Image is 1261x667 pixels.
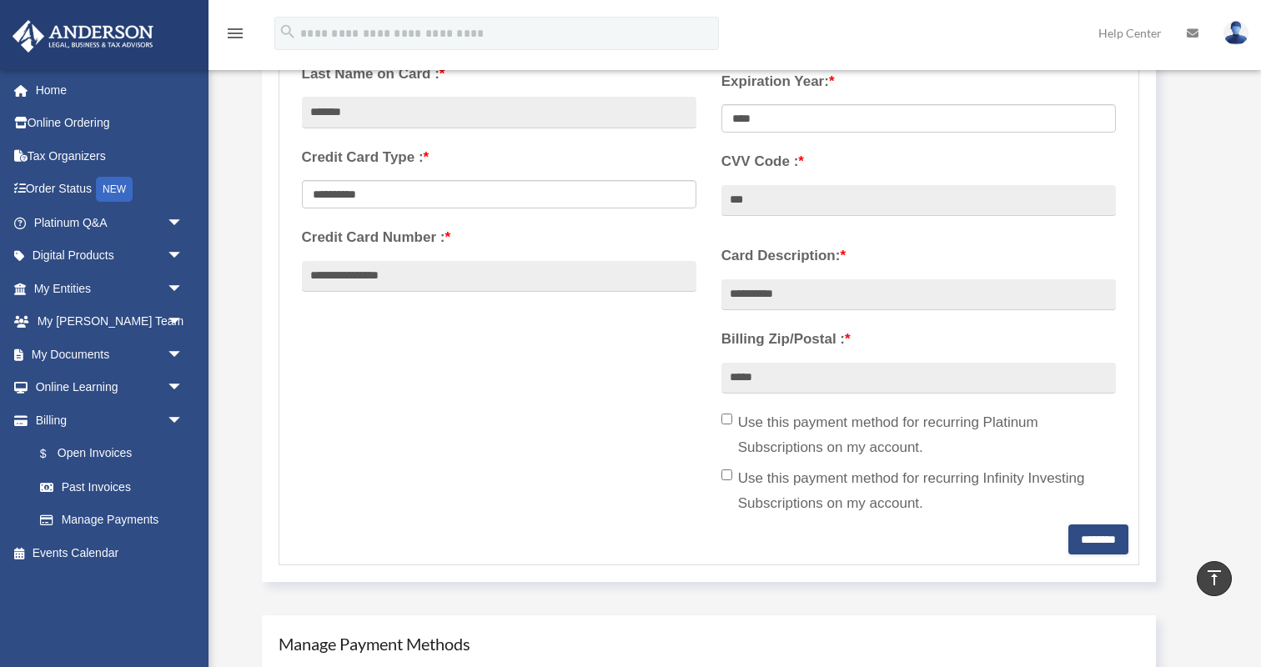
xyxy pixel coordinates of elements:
img: Anderson Advisors Platinum Portal [8,20,158,53]
a: My Entitiesarrow_drop_down [12,272,208,305]
span: arrow_drop_down [167,371,200,405]
input: Use this payment method for recurring Platinum Subscriptions on my account. [721,414,732,424]
span: $ [49,444,58,464]
a: My [PERSON_NAME] Teamarrow_drop_down [12,305,208,339]
span: arrow_drop_down [167,338,200,372]
input: Use this payment method for recurring Infinity Investing Subscriptions on my account. [721,469,732,480]
label: Card Description: [721,243,1116,268]
label: CVV Code : [721,149,1116,174]
i: menu [225,23,245,43]
a: Past Invoices [23,470,208,504]
i: search [279,23,297,41]
a: $Open Invoices [23,437,208,471]
a: Billingarrow_drop_down [12,404,208,437]
a: menu [225,29,245,43]
label: Billing Zip/Postal : [721,327,1116,352]
a: Online Learningarrow_drop_down [12,371,208,404]
a: Home [12,73,208,107]
a: Online Ordering [12,107,208,140]
img: User Pic [1223,21,1248,45]
a: Platinum Q&Aarrow_drop_down [12,206,208,239]
label: Last Name on Card : [302,62,696,87]
a: Manage Payments [23,504,200,537]
a: Tax Organizers [12,139,208,173]
label: Credit Card Number : [302,225,696,250]
a: Events Calendar [12,536,208,569]
span: arrow_drop_down [167,305,200,339]
span: arrow_drop_down [167,206,200,240]
span: arrow_drop_down [167,404,200,438]
div: NEW [96,177,133,202]
span: arrow_drop_down [167,272,200,306]
label: Use this payment method for recurring Platinum Subscriptions on my account. [721,410,1116,460]
label: Use this payment method for recurring Infinity Investing Subscriptions on my account. [721,466,1116,516]
a: Order StatusNEW [12,173,208,207]
h4: Manage Payment Methods [279,632,1140,655]
span: arrow_drop_down [167,239,200,273]
label: Expiration Year: [721,69,1116,94]
a: Digital Productsarrow_drop_down [12,239,208,273]
a: My Documentsarrow_drop_down [12,338,208,371]
label: Credit Card Type : [302,145,696,170]
a: vertical_align_top [1197,561,1232,596]
i: vertical_align_top [1204,568,1224,588]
